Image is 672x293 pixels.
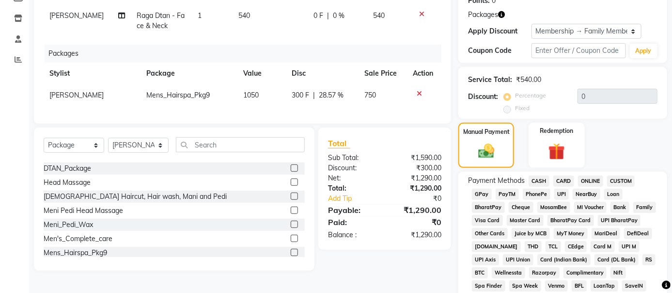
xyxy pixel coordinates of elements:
span: SaveIN [622,280,646,292]
span: Venmo [545,280,568,292]
div: ₹1,290.00 [385,230,449,240]
span: CEdge [565,241,587,252]
div: ₹0 [395,194,449,204]
input: Enter Offer / Coupon Code [531,43,626,58]
span: Card M [591,241,615,252]
div: Paid: [321,216,385,228]
div: ₹1,290.00 [385,173,449,183]
span: | [313,90,315,100]
span: 540 [238,11,250,20]
span: 0 % [333,11,344,21]
div: Balance : [321,230,385,240]
label: Percentage [515,91,546,100]
span: 1050 [243,91,259,99]
div: [DEMOGRAPHIC_DATA] Haircut, Hair wash, Mani and Pedi [44,192,227,202]
div: Mens_Hairspa_Pkg9 [44,248,107,258]
span: 300 F [292,90,309,100]
span: 1 [198,11,202,20]
div: Head Massage [44,178,91,188]
span: CASH [529,176,549,187]
a: Add Tip [321,194,395,204]
span: UPI Axis [472,254,499,265]
span: Card (DL Bank) [594,254,639,265]
span: Loan [604,189,623,200]
span: UPI [554,189,569,200]
input: Search [176,137,305,152]
span: Payment Methods [468,176,525,186]
th: Stylist [44,63,141,84]
span: 750 [364,91,376,99]
div: ₹300.00 [385,163,449,173]
span: 28.57 % [319,90,344,100]
span: BTC [472,267,488,278]
span: Total [328,138,350,148]
span: 0 F [313,11,323,21]
span: MyT Money [554,228,588,239]
span: BFL [572,280,587,292]
div: Payable: [321,204,385,216]
div: DTAN_Package [44,163,91,174]
span: Nift [610,267,626,278]
span: 540 [373,11,385,20]
label: Fixed [515,104,530,113]
span: TCL [546,241,561,252]
span: Visa Card [472,215,503,226]
div: ₹1,590.00 [385,153,449,163]
div: Packages [45,45,449,63]
span: GPay [472,189,492,200]
span: PayTM [496,189,519,200]
span: DefiDeal [624,228,652,239]
span: Juice by MCB [512,228,550,239]
span: Other Cards [472,228,508,239]
span: Spa Week [509,280,541,292]
div: Net: [321,173,385,183]
button: Apply [630,44,657,58]
span: Spa Finder [472,280,505,292]
span: Card (Indian Bank) [537,254,591,265]
div: ₹1,290.00 [385,183,449,194]
span: Complimentary [563,267,607,278]
div: Discount: [321,163,385,173]
img: _cash.svg [473,142,499,161]
span: BharatPay Card [547,215,594,226]
span: Mens_Hairspa_Pkg9 [146,91,210,99]
span: UPI BharatPay [598,215,641,226]
div: ₹0 [385,216,449,228]
span: CARD [553,176,574,187]
span: PhonePe [523,189,550,200]
label: Manual Payment [463,128,510,136]
span: Master Card [507,215,544,226]
span: Raga Dtan - Face & Neck [137,11,185,30]
span: MI Voucher [574,202,607,213]
span: RS [642,254,656,265]
span: | [327,11,329,21]
span: UPI M [619,241,640,252]
th: Disc [286,63,359,84]
span: NearBuy [573,189,600,200]
span: Cheque [509,202,533,213]
span: THD [525,241,542,252]
span: MariDeal [592,228,621,239]
span: MosamBee [537,202,570,213]
span: [DOMAIN_NAME] [472,241,521,252]
span: ONLINE [578,176,603,187]
div: Service Total: [468,75,512,85]
span: Family [633,202,656,213]
span: [PERSON_NAME] [49,11,104,20]
img: _gift.svg [543,141,570,162]
span: LoanTap [591,280,618,292]
div: Sub Total: [321,153,385,163]
th: Sale Price [359,63,407,84]
label: Redemption [540,127,574,135]
div: Discount: [468,92,498,102]
th: Action [407,63,441,84]
div: Meni_Pedi_Wax [44,220,93,230]
span: BharatPay [472,202,505,213]
span: UPI Union [503,254,533,265]
span: Bank [610,202,629,213]
div: Men's_Complete_care [44,234,112,244]
span: [PERSON_NAME] [49,91,104,99]
div: ₹1,290.00 [385,204,449,216]
span: Packages [468,10,498,20]
span: Wellnessta [492,267,525,278]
